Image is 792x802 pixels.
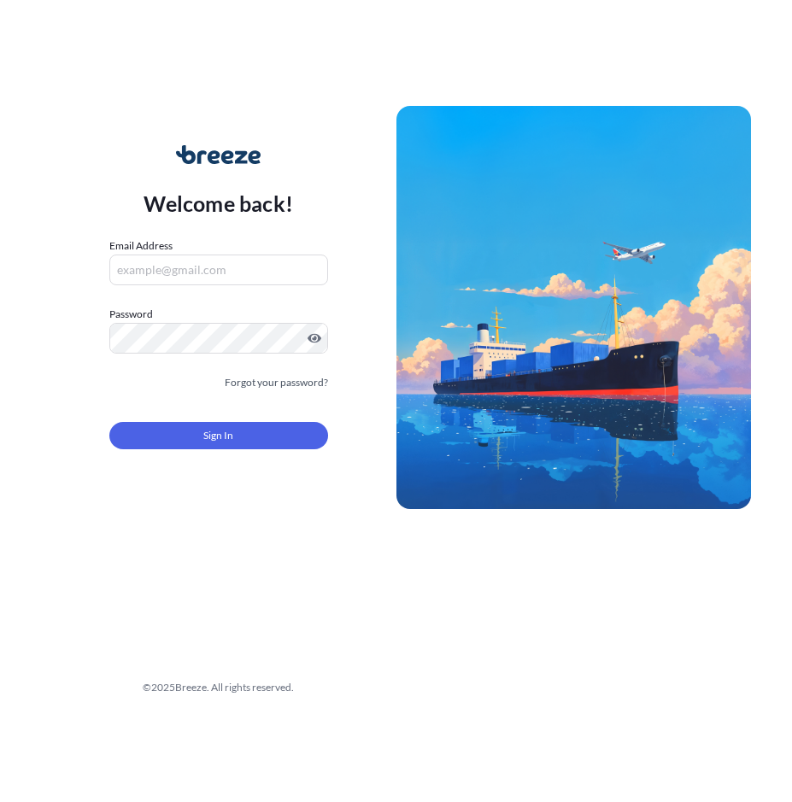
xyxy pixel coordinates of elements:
[109,237,173,255] label: Email Address
[109,255,328,285] input: example@gmail.com
[203,427,233,444] span: Sign In
[308,331,321,345] button: Show password
[396,106,752,509] img: Ship illustration
[109,306,328,323] label: Password
[109,422,328,449] button: Sign In
[144,190,293,217] p: Welcome back!
[225,374,328,391] a: Forgot your password?
[41,679,396,696] div: © 2025 Breeze. All rights reserved.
